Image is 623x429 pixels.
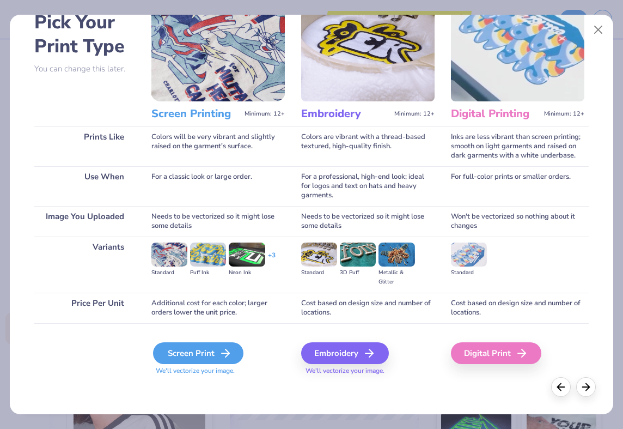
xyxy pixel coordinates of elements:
[301,366,435,376] span: We'll vectorize your image.
[268,251,276,269] div: + 3
[151,107,240,121] h3: Screen Printing
[151,268,187,277] div: Standard
[451,243,487,267] img: Standard
[301,107,390,121] h3: Embroidery
[451,166,584,206] div: For full-color prints or smaller orders.
[245,110,285,118] span: Minimum: 12+
[451,206,584,237] div: Won't be vectorized so nothing about it changes
[34,206,135,237] div: Image You Uploaded
[451,126,584,166] div: Inks are less vibrant than screen printing; smooth on light garments and raised on dark garments ...
[34,166,135,206] div: Use When
[301,126,435,166] div: Colors are vibrant with a thread-based textured, high-quality finish.
[153,342,243,364] div: Screen Print
[301,293,435,323] div: Cost based on design size and number of locations.
[301,166,435,206] div: For a professional, high-end look; ideal for logos and text on hats and heavy garments.
[151,166,285,206] div: For a classic look or large order.
[229,268,265,277] div: Neon Ink
[229,243,265,267] img: Neon Ink
[378,243,414,267] img: Metallic & Glitter
[34,237,135,293] div: Variants
[151,293,285,323] div: Additional cost for each color; larger orders lower the unit price.
[190,243,226,267] img: Puff Ink
[301,243,337,267] img: Standard
[34,64,135,74] p: You can change this later.
[378,268,414,287] div: Metallic & Glitter
[340,268,376,277] div: 3D Puff
[151,126,285,166] div: Colors will be very vibrant and slightly raised on the garment's surface.
[340,243,376,267] img: 3D Puff
[588,20,609,40] button: Close
[34,126,135,166] div: Prints Like
[451,107,540,121] h3: Digital Printing
[301,206,435,237] div: Needs to be vectorized so it might lose some details
[34,10,135,58] h2: Pick Your Print Type
[451,268,487,277] div: Standard
[301,342,389,364] div: Embroidery
[34,293,135,323] div: Price Per Unit
[151,366,285,376] span: We'll vectorize your image.
[394,110,435,118] span: Minimum: 12+
[451,342,541,364] div: Digital Print
[151,243,187,267] img: Standard
[151,206,285,237] div: Needs to be vectorized so it might lose some details
[451,293,584,323] div: Cost based on design size and number of locations.
[544,110,584,118] span: Minimum: 12+
[190,268,226,277] div: Puff Ink
[301,268,337,277] div: Standard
